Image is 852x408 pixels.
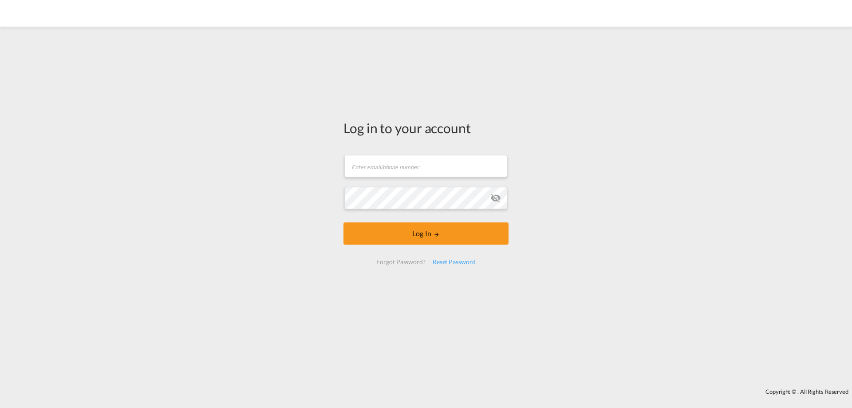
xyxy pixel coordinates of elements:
div: Log in to your account [343,119,509,137]
button: LOGIN [343,222,509,245]
div: Reset Password [429,254,479,270]
md-icon: icon-eye-off [490,193,501,203]
div: Forgot Password? [373,254,429,270]
input: Enter email/phone number [344,155,507,177]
